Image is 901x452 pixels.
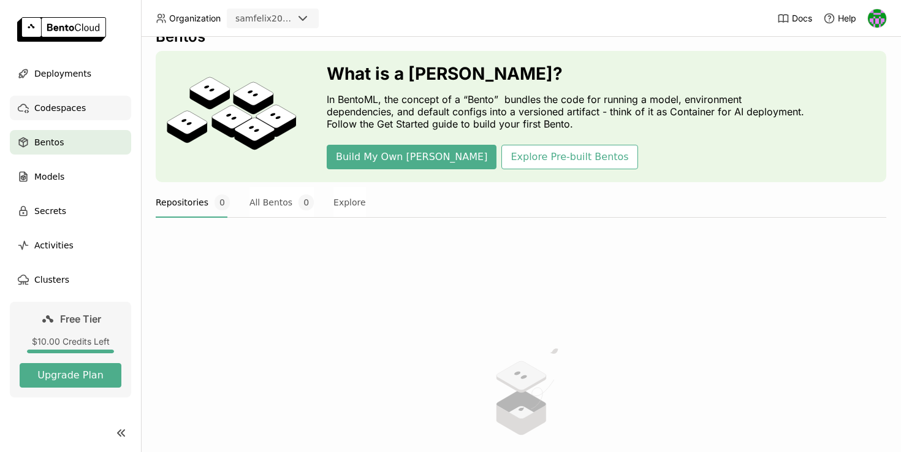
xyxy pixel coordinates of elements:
[868,9,886,28] img: Sam F
[10,233,131,258] a: Activities
[10,164,131,189] a: Models
[792,13,812,24] span: Docs
[327,145,496,169] button: Build My Own [PERSON_NAME]
[34,169,64,184] span: Models
[838,13,856,24] span: Help
[156,28,886,46] div: Bentos
[34,101,86,115] span: Codespaces
[34,66,91,81] span: Deployments
[60,313,101,325] span: Free Tier
[10,96,131,120] a: Codespaces
[10,130,131,155] a: Bentos
[333,187,366,218] button: Explore
[235,12,293,25] div: samfelix2003
[34,204,66,218] span: Secrets
[501,145,637,169] button: Explore Pre-built Bentos
[20,336,121,347] div: $10.00 Credits Left
[823,12,856,25] div: Help
[34,135,64,150] span: Bentos
[327,93,811,130] p: In BentoML, the concept of a “Bento” bundles the code for running a model, environment dependenci...
[34,238,74,253] span: Activities
[17,17,106,42] img: logo
[165,76,297,157] img: cover onboarding
[249,187,314,218] button: All Bentos
[156,187,230,218] button: Repositories
[294,13,295,25] input: Selected samfelix2003.
[298,194,314,210] span: 0
[327,64,811,83] h3: What is a [PERSON_NAME]?
[34,272,69,287] span: Clusters
[20,363,121,388] button: Upgrade Plan
[215,194,230,210] span: 0
[10,199,131,223] a: Secrets
[10,267,131,292] a: Clusters
[10,61,131,86] a: Deployments
[475,345,567,438] img: no results
[777,12,812,25] a: Docs
[10,302,131,397] a: Free Tier$10.00 Credits LeftUpgrade Plan
[169,13,221,24] span: Organization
